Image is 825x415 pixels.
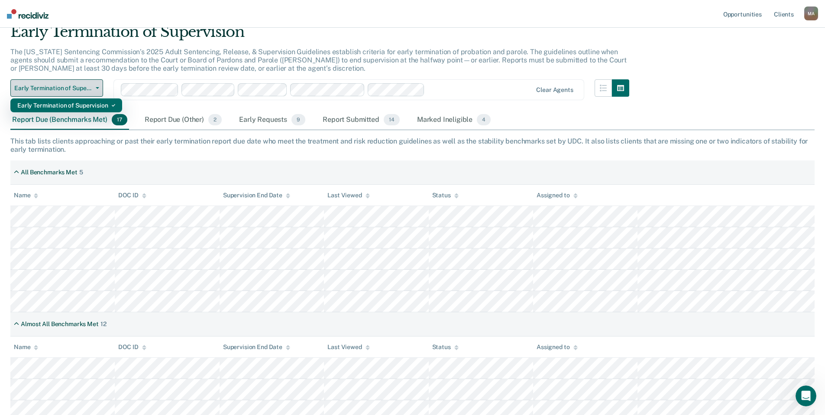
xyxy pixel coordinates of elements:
[804,7,818,20] div: M A
[79,169,83,176] div: 5
[327,192,369,199] div: Last Viewed
[21,320,99,328] div: Almost All Benchmarks Met
[118,343,146,351] div: DOC ID
[143,111,223,130] div: Report Due (Other)2
[537,343,577,351] div: Assigned to
[237,111,307,130] div: Early Requests9
[14,85,92,92] span: Early Termination of Supervision
[432,343,459,351] div: Status
[7,9,49,19] img: Recidiviz
[17,98,115,112] div: Early Termination of Supervision
[384,114,400,125] span: 14
[21,169,77,176] div: All Benchmarks Met
[10,79,103,97] button: Early Termination of Supervision
[10,137,815,154] div: This tab lists clients approaching or past their early termination report due date who meet the t...
[477,114,491,125] span: 4
[10,165,87,180] div: All Benchmarks Met5
[223,192,290,199] div: Supervision End Date
[537,192,577,199] div: Assigned to
[100,320,107,328] div: 12
[223,343,290,351] div: Supervision End Date
[536,86,573,94] div: Clear agents
[432,192,459,199] div: Status
[10,48,627,72] p: The [US_STATE] Sentencing Commission’s 2025 Adult Sentencing, Release, & Supervision Guidelines e...
[796,386,816,406] iframe: Intercom live chat
[291,114,305,125] span: 9
[10,111,129,130] div: Report Due (Benchmarks Met)17
[804,7,818,20] button: MA
[327,343,369,351] div: Last Viewed
[208,114,222,125] span: 2
[14,192,38,199] div: Name
[321,111,401,130] div: Report Submitted14
[118,192,146,199] div: DOC ID
[10,23,629,48] div: Early Termination of Supervision
[14,343,38,351] div: Name
[415,111,493,130] div: Marked Ineligible4
[10,317,110,331] div: Almost All Benchmarks Met12
[112,114,127,125] span: 17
